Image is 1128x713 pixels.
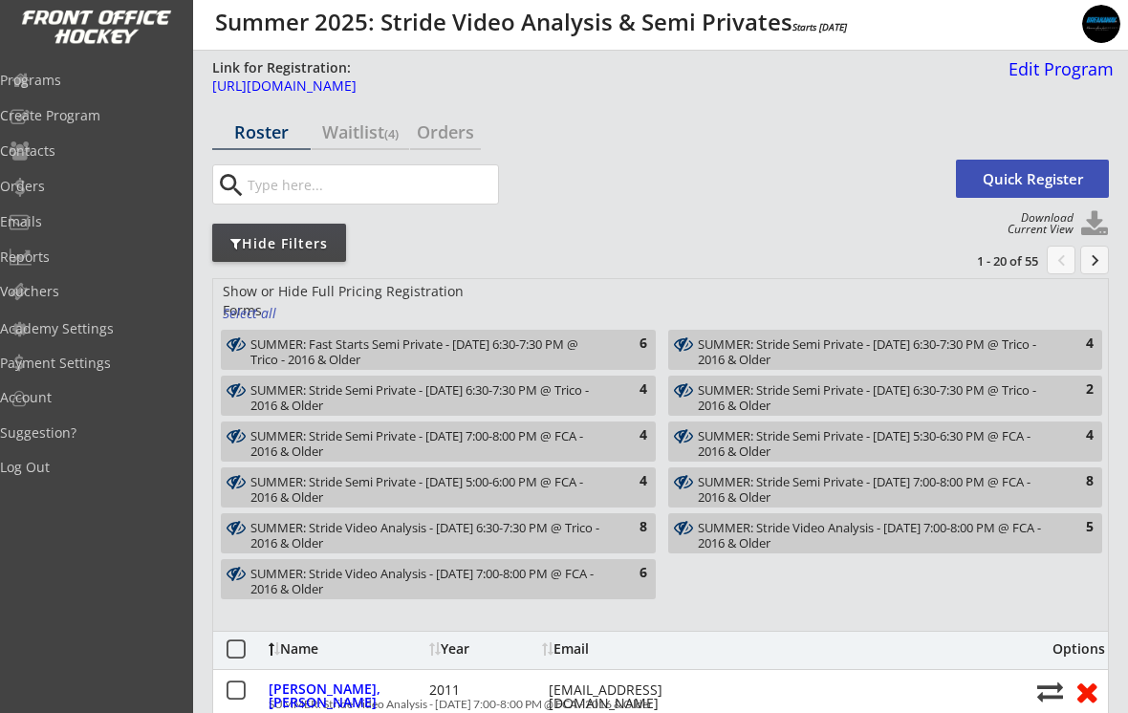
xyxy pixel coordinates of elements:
button: keyboard_arrow_right [1080,246,1109,274]
div: SUMMER: Stride Semi Private - August 15 - 6:30-7:30 PM @ Trico - 2016 & Older [698,382,1051,412]
div: Edit Program [1001,60,1114,77]
div: 6 [609,335,647,354]
div: [EMAIL_ADDRESS][DOMAIN_NAME] [549,683,721,710]
div: SUMMER: Stride Semi Private - [DATE] 5:00-6:00 PM @ FCA - 2016 & Older [250,475,604,505]
div: Orders [410,123,481,140]
div: SUMMER: Stride Semi Private - [DATE] 7:00-8:00 PM @ FCA - 2016 & Older [698,475,1051,505]
div: SUMMER: Stride Video Analysis - August 11 - 6:30-7:30 PM @ Trico - 2016 & Older [250,520,604,550]
div: Hide Filters [212,234,346,253]
div: SUMMER: Stride Video Analysis - July 17 - 7:00-8:00 PM @ FCA - 2016 & Older [698,520,1051,550]
div: SUMMER: Stride Semi Private - August 14 - 6:30-7:30 PM @ Trico - 2016 & Older [250,382,604,412]
em: Starts [DATE] [792,20,847,33]
button: Click to download full roster. Your browser settings may try to block it, check your security set... [1080,210,1109,239]
button: Move player [1037,679,1063,704]
button: search [215,170,247,201]
div: 8 [1055,472,1094,491]
div: [URL][DOMAIN_NAME] [212,79,996,93]
div: 2011 [429,683,544,697]
div: SUMMER: Stride Video Analysis - [DATE] 7:00-8:00 PM @ FCA - 2016 & Older [698,521,1051,551]
div: 8 [609,518,647,537]
div: SUMMER: Stride Semi Private - [DATE] 6:30-7:30 PM @ Trico - 2016 & Older [698,337,1051,367]
div: SUMMER: Fast Starts Semi Private - August 12 - 6:30-7:30 PM @ Trico - 2016 & Older [250,336,604,366]
div: Link for Registration: [212,58,354,77]
div: 4 [609,380,647,400]
div: 2 [1055,380,1094,400]
div: Waitlist [312,123,410,140]
div: 1 - 20 of 55 [939,252,1038,270]
div: 4 [609,426,647,445]
button: Quick Register [956,160,1109,198]
div: Show or Hide Full Pricing Registration Forms [223,282,503,319]
div: Options [1039,642,1105,656]
div: SUMMER: Stride Semi Private - [DATE] 7:00-8:00 PM @ FCA - 2016 & Older [250,429,604,459]
div: SUMMER: Fast Starts Semi Private - [DATE] 6:30-7:30 PM @ Trico - 2016 & Older [250,337,604,367]
div: SUMMER: Stride Semi Private - July 10 - 7:00-8:00 PM @ FCA - 2016 & Older [250,428,604,458]
div: Roster [212,123,311,140]
a: [URL][DOMAIN_NAME] [212,79,996,103]
font: (4) [384,125,399,142]
div: [PERSON_NAME], [PERSON_NAME] [269,682,424,709]
div: Name [269,642,424,656]
div: SUMMER: Stride Semi Private - July 24 - 7:00-8:00 PM @ FCA - 2016 & Older [698,474,1051,504]
div: Year [429,642,537,656]
button: Remove from roster (no refund) [1069,677,1104,706]
div: 4 [1055,426,1094,445]
div: 4 [609,472,647,491]
div: Select all [223,304,293,323]
div: Email [542,642,704,656]
div: SUMMER: Stride Semi Private - [DATE] 5:30-6:30 PM @ FCA - 2016 & Older [698,429,1051,459]
button: chevron_left [1047,246,1075,274]
div: SUMMER: Stride Video Analysis - [DATE] 7:00-8:00 PM @ FCA - 2016 & Older [250,567,604,596]
input: Type here... [244,165,498,204]
div: SUMMER: Stride Semi Private - July 14 - 5:30-6:30 PM @ FCA - 2016 & Older [698,428,1051,458]
div: SUMMER: Stride Semi Private - [DATE] 6:30-7:30 PM @ Trico - 2016 & Older [698,383,1051,413]
div: SUMMER: Stride Semi Private - July 21 - 5:00-6:00 PM @ FCA - 2016 & Older [250,474,604,504]
div: 6 [609,564,647,583]
div: 5 [1055,518,1094,537]
div: SUMMER: Stride Video Analysis - [DATE] 6:30-7:30 PM @ Trico - 2016 & Older [250,521,604,551]
div: SUMMER: Stride Video Analysis - July 7 - 7:00-8:00 PM @ FCA - 2016 & Older [250,566,604,595]
div: Download Current View [998,212,1074,235]
a: Edit Program [1001,60,1114,94]
div: SUMMER: Stride Semi Private - August 13 - 6:30-7:30 PM @ Trico - 2016 & Older [698,336,1051,366]
div: SUMMER: Stride Semi Private - [DATE] 6:30-7:30 PM @ Trico - 2016 & Older [250,383,604,413]
div: 4 [1055,335,1094,354]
